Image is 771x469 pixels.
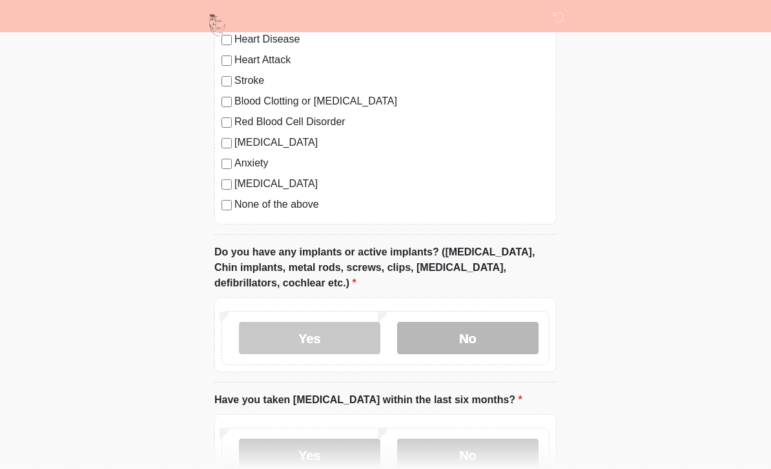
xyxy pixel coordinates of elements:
[221,118,232,128] input: Red Blood Cell Disorder
[234,53,550,68] label: Heart Attack
[234,177,550,192] label: [MEDICAL_DATA]
[221,139,232,149] input: [MEDICAL_DATA]
[214,393,522,408] label: Have you taken [MEDICAL_DATA] within the last six months?
[221,159,232,170] input: Anxiety
[221,56,232,66] input: Heart Attack
[234,74,550,89] label: Stroke
[239,323,380,355] label: Yes
[234,156,550,172] label: Anxiety
[234,94,550,110] label: Blood Clotting or [MEDICAL_DATA]
[234,135,550,151] label: [MEDICAL_DATA]
[221,180,232,190] input: [MEDICAL_DATA]
[397,323,539,355] label: No
[234,197,550,213] label: None of the above
[214,245,557,292] label: Do you have any implants or active implants? ([MEDICAL_DATA], Chin implants, metal rods, screws, ...
[221,77,232,87] input: Stroke
[234,115,550,130] label: Red Blood Cell Disorder
[221,97,232,108] input: Blood Clotting or [MEDICAL_DATA]
[221,201,232,211] input: None of the above
[201,10,233,41] img: Touch by Rose Beauty Bar, LLC Logo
